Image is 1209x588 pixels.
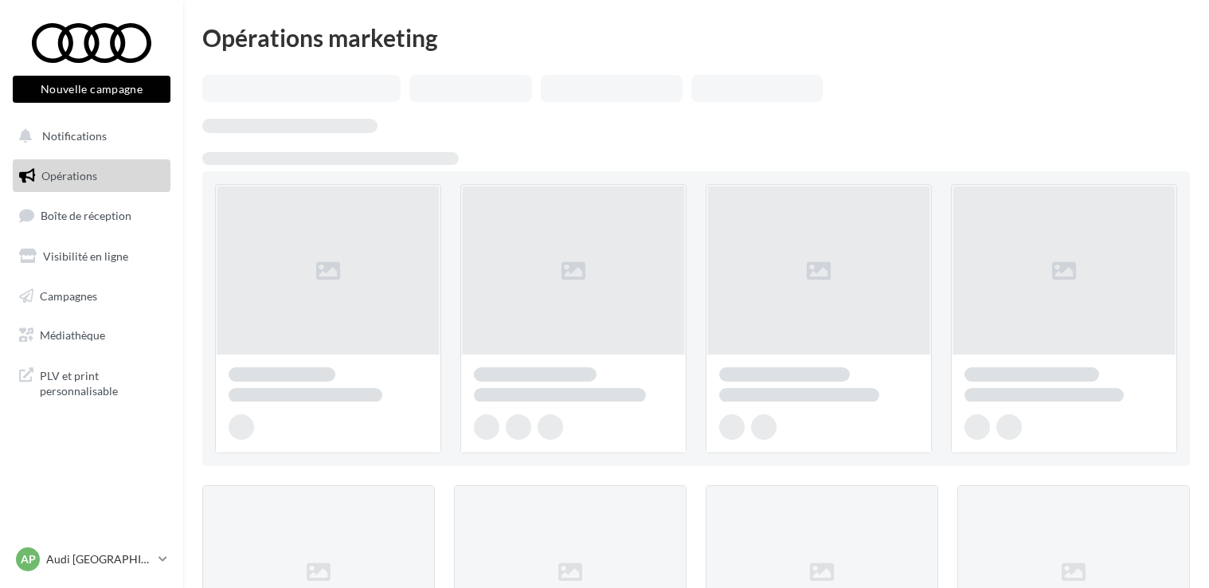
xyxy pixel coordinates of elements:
a: Médiathèque [10,319,174,352]
a: AP Audi [GEOGRAPHIC_DATA] 16 [13,544,170,574]
a: Visibilité en ligne [10,240,174,273]
p: Audi [GEOGRAPHIC_DATA] 16 [46,551,152,567]
a: Boîte de réception [10,198,174,233]
span: Opérations [41,169,97,182]
span: Médiathèque [40,328,105,342]
span: PLV et print personnalisable [40,365,164,399]
a: Opérations [10,159,174,193]
div: Opérations marketing [202,25,1190,49]
span: Notifications [42,129,107,143]
span: Campagnes [40,288,97,302]
span: AP [21,551,36,567]
a: Campagnes [10,280,174,313]
span: Visibilité en ligne [43,249,128,263]
button: Notifications [10,120,167,153]
a: PLV et print personnalisable [10,359,174,406]
button: Nouvelle campagne [13,76,170,103]
span: Boîte de réception [41,209,131,222]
